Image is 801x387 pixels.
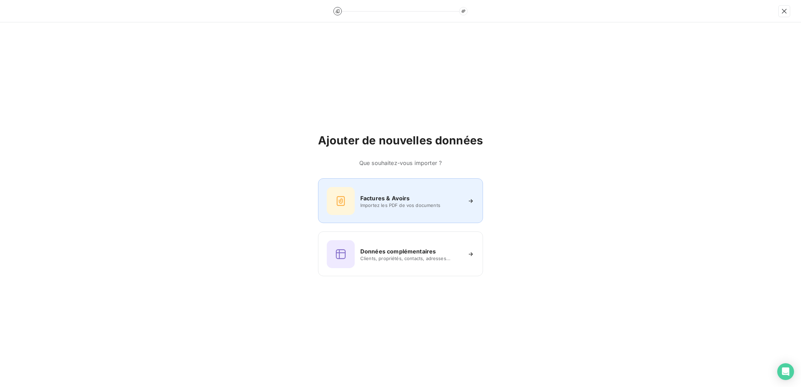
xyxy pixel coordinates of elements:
[360,256,462,261] span: Clients, propriétés, contacts, adresses...
[360,194,410,202] h6: Factures & Avoirs
[777,363,794,380] div: Open Intercom Messenger
[360,247,436,256] h6: Données complémentaires
[318,134,483,148] h2: Ajouter de nouvelles données
[318,159,483,167] h6: Que souhaitez-vous importer ?
[360,202,462,208] span: Importez les PDF de vos documents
